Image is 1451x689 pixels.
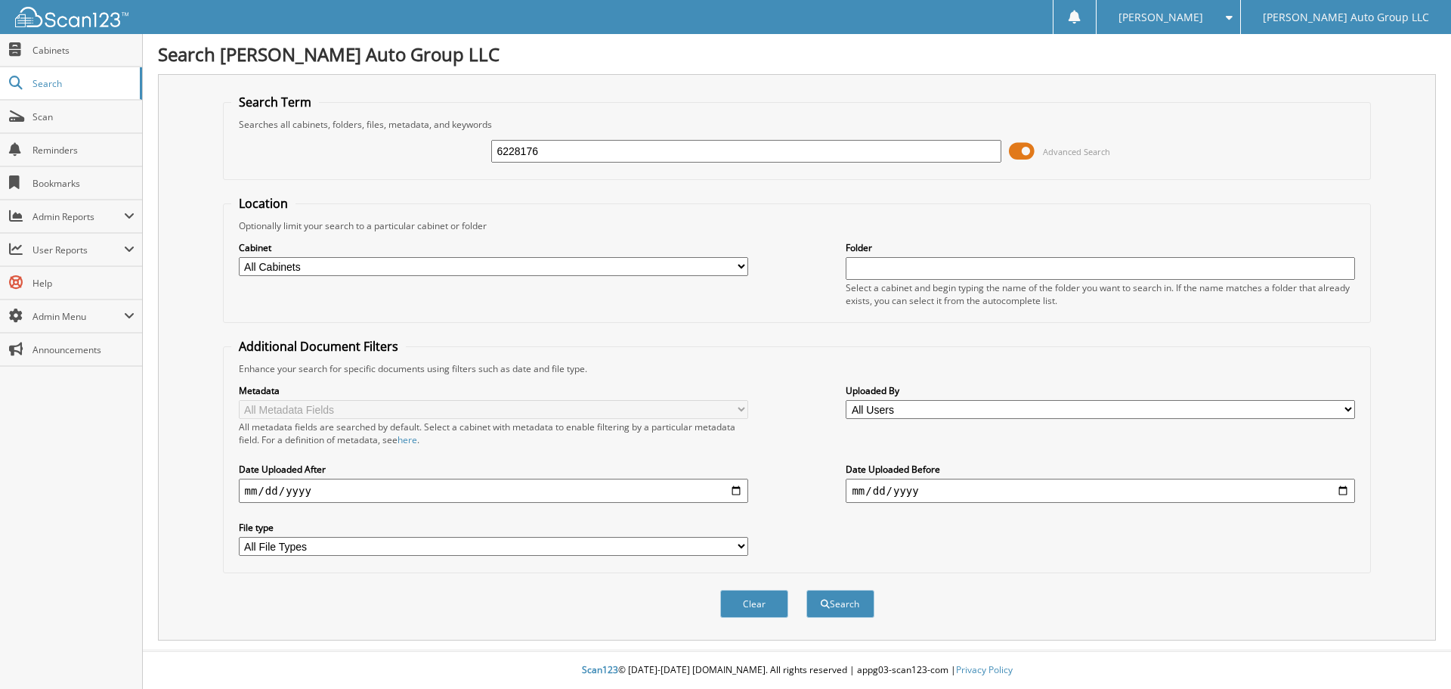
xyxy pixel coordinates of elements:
[1118,13,1203,22] span: [PERSON_NAME]
[1263,13,1429,22] span: [PERSON_NAME] Auto Group LLC
[32,144,135,157] span: Reminders
[158,42,1436,67] h1: Search [PERSON_NAME] Auto Group LLC
[582,663,618,676] span: Scan123
[32,244,124,256] span: User Reports
[32,177,135,190] span: Bookmarks
[239,479,748,503] input: start
[1043,146,1110,157] span: Advanced Search
[231,118,1363,131] div: Searches all cabinets, folders, files, metadata, and keywords
[806,590,874,618] button: Search
[239,384,748,397] label: Metadata
[846,384,1355,397] label: Uploaded By
[239,241,748,254] label: Cabinet
[32,44,135,57] span: Cabinets
[32,343,135,356] span: Announcements
[398,433,417,446] a: here
[1375,616,1451,689] iframe: Chat Widget
[32,310,124,323] span: Admin Menu
[956,663,1013,676] a: Privacy Policy
[846,463,1355,476] label: Date Uploaded Before
[239,521,748,534] label: File type
[32,210,124,223] span: Admin Reports
[231,219,1363,232] div: Optionally limit your search to a particular cabinet or folder
[32,77,132,90] span: Search
[15,7,128,27] img: scan123-logo-white.svg
[239,421,748,446] div: All metadata fields are searched by default. Select a cabinet with metadata to enable filtering b...
[32,277,135,290] span: Help
[143,652,1451,689] div: © [DATE]-[DATE] [DOMAIN_NAME]. All rights reserved | appg03-scan123-com |
[231,195,295,212] legend: Location
[231,94,319,110] legend: Search Term
[231,338,406,355] legend: Additional Document Filters
[720,590,788,618] button: Clear
[846,281,1355,307] div: Select a cabinet and begin typing the name of the folder you want to search in. If the name match...
[846,479,1355,503] input: end
[846,241,1355,254] label: Folder
[239,463,748,476] label: Date Uploaded After
[231,362,1363,375] div: Enhance your search for specific documents using filters such as date and file type.
[32,110,135,123] span: Scan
